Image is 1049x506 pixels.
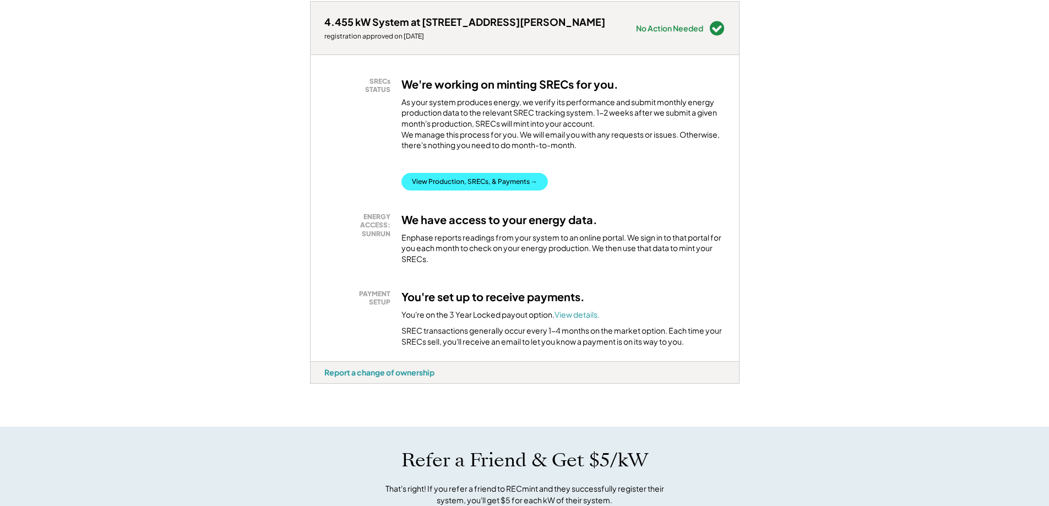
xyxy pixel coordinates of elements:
[401,77,618,91] h3: We're working on minting SRECs for you.
[401,449,648,472] h1: Refer a Friend & Get $5/kW
[401,232,725,265] div: Enphase reports readings from your system to an online portal. We sign in to that portal for you ...
[401,309,600,320] div: You're on the 3 Year Locked payout option.
[330,290,390,307] div: PAYMENT SETUP
[324,15,605,28] div: 4.455 kW System at [STREET_ADDRESS][PERSON_NAME]
[310,384,345,388] div: jrjvlv2q - VA Distributed
[401,173,548,191] button: View Production, SRECs, & Payments →
[401,97,725,156] div: As your system produces energy, we verify its performance and submit monthly energy production da...
[636,24,703,32] div: No Action Needed
[324,32,605,41] div: registration approved on [DATE]
[373,483,676,506] div: That's right! If you refer a friend to RECmint and they successfully register their system, you'l...
[555,309,600,319] a: View details.
[401,325,725,347] div: SREC transactions generally occur every 1-4 months on the market option. Each time your SRECs sel...
[401,290,585,304] h3: You're set up to receive payments.
[330,77,390,94] div: SRECs STATUS
[330,213,390,238] div: ENERGY ACCESS: SUNRUN
[401,213,597,227] h3: We have access to your energy data.
[324,367,434,377] div: Report a change of ownership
